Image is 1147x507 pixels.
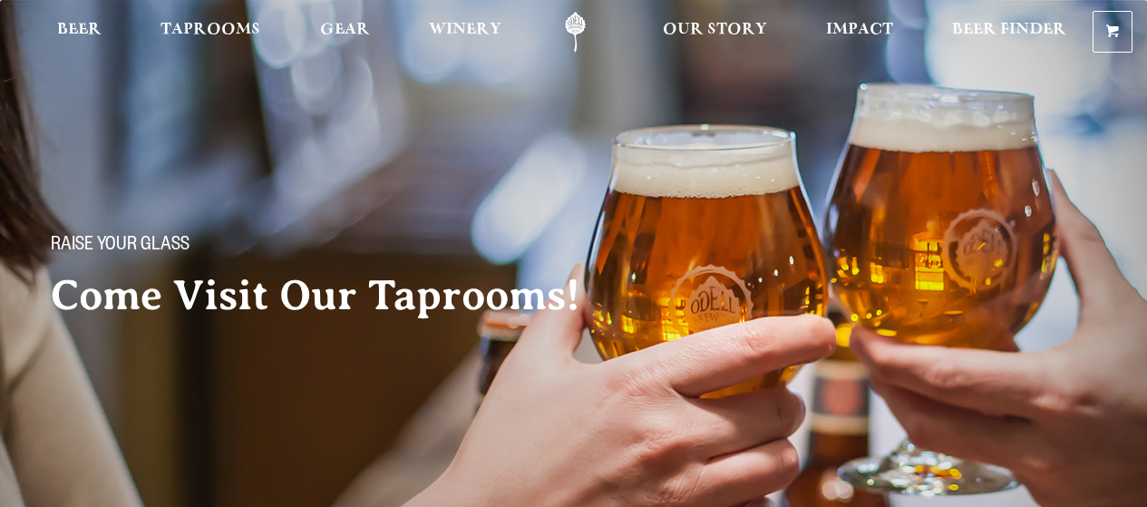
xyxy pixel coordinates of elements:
a: Odell Home [541,12,609,53]
a: Gear [308,12,382,53]
a: Beer Finder [940,12,1078,53]
h2: Come Visit Our Taprooms! [51,273,617,318]
a: Beer [45,12,113,53]
span: Gear [320,23,370,37]
span: Taprooms [160,23,260,37]
span: Our Story [663,23,767,37]
a: Taprooms [149,12,272,53]
a: Impact [814,12,905,53]
span: Beer Finder [952,23,1066,37]
span: Winery [429,23,501,37]
span: Raise your glass [51,235,190,258]
a: Winery [417,12,513,53]
span: Beer [57,23,102,37]
a: Our Story [651,12,779,53]
span: Impact [826,23,893,37]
